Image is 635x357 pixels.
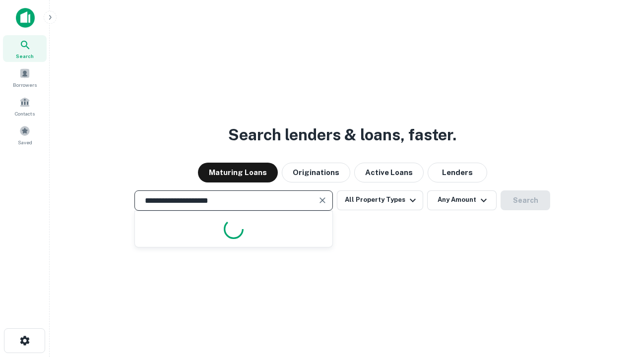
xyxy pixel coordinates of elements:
[428,163,487,182] button: Lenders
[427,190,497,210] button: Any Amount
[15,110,35,118] span: Contacts
[585,278,635,325] iframe: Chat Widget
[316,193,329,207] button: Clear
[198,163,278,182] button: Maturing Loans
[3,121,47,148] a: Saved
[337,190,423,210] button: All Property Types
[13,81,37,89] span: Borrowers
[282,163,350,182] button: Originations
[3,93,47,119] a: Contacts
[16,8,35,28] img: capitalize-icon.png
[3,35,47,62] a: Search
[18,138,32,146] span: Saved
[228,123,456,147] h3: Search lenders & loans, faster.
[354,163,424,182] button: Active Loans
[3,64,47,91] a: Borrowers
[16,52,34,60] span: Search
